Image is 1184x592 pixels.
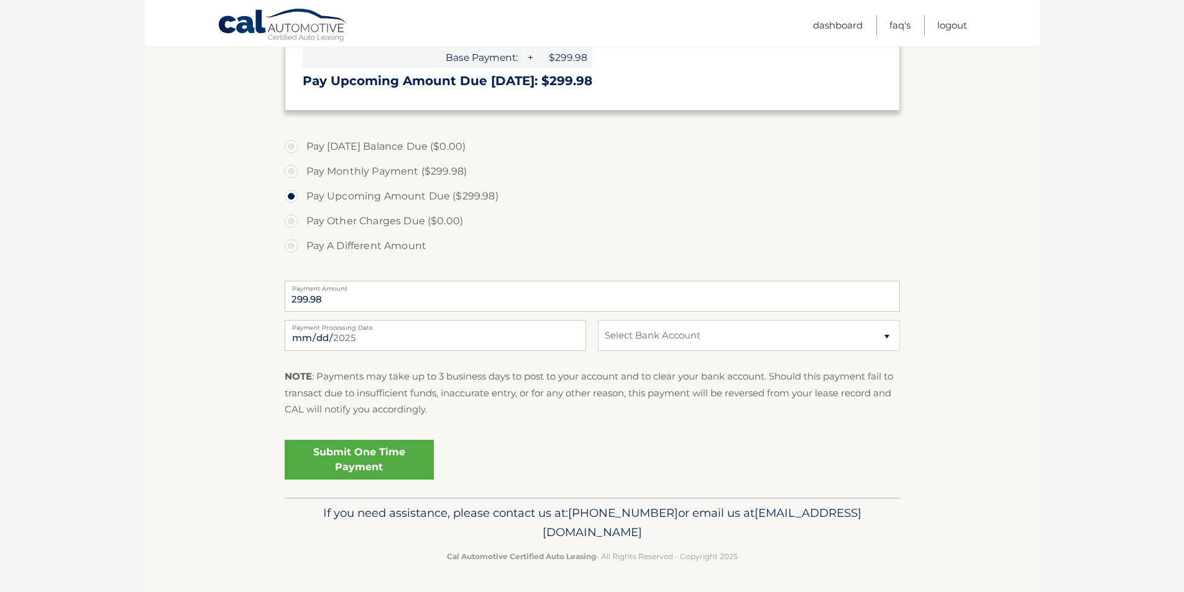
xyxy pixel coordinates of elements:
strong: NOTE [285,370,312,382]
label: Payment Processing Date [285,320,586,330]
p: If you need assistance, please contact us at: or email us at [293,503,892,543]
a: Cal Automotive [218,8,348,44]
a: Submit One Time Payment [285,440,434,480]
p: - All Rights Reserved - Copyright 2025 [293,550,892,563]
a: Logout [937,15,967,35]
label: Payment Amount [285,281,900,291]
span: + [523,47,536,68]
label: Pay [DATE] Balance Due ($0.00) [285,134,900,159]
a: Dashboard [813,15,863,35]
label: Pay Upcoming Amount Due ($299.98) [285,184,900,209]
a: FAQ's [889,15,911,35]
input: Payment Amount [285,281,900,312]
h3: Pay Upcoming Amount Due [DATE]: $299.98 [303,73,882,89]
span: [PHONE_NUMBER] [568,506,678,520]
label: Pay Monthly Payment ($299.98) [285,159,900,184]
label: Pay A Different Amount [285,234,900,258]
span: Base Payment: [303,47,523,68]
label: Pay Other Charges Due ($0.00) [285,209,900,234]
p: : Payments may take up to 3 business days to post to your account and to clear your bank account.... [285,368,900,417]
strong: Cal Automotive Certified Auto Leasing [447,552,596,561]
input: Payment Date [285,320,586,351]
span: $299.98 [536,47,592,68]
